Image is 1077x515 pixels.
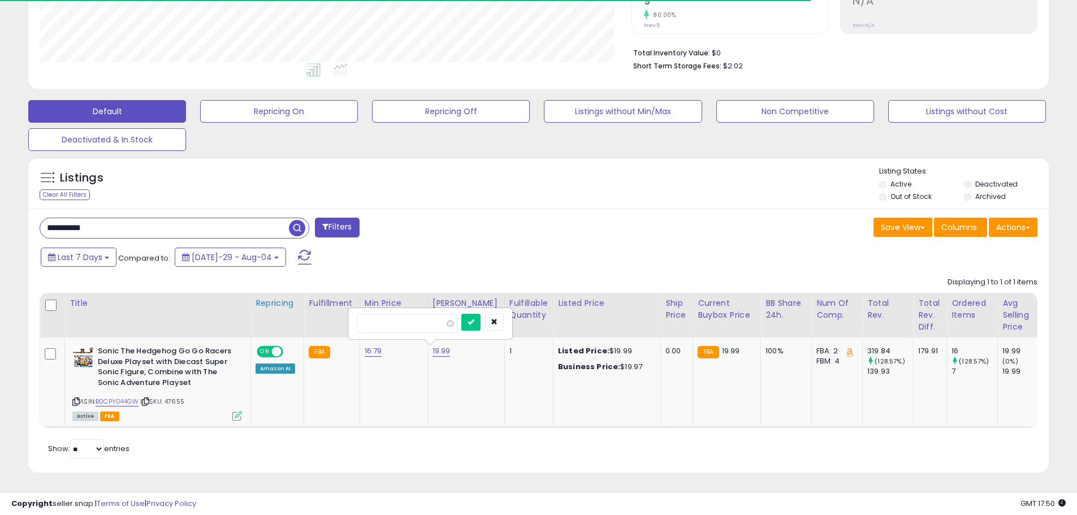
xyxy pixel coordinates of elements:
[175,248,286,267] button: [DATE]-29 - Aug-04
[665,346,684,356] div: 0.00
[918,346,938,356] div: 179.91
[951,346,997,356] div: 16
[941,222,977,233] span: Columns
[698,297,756,321] div: Current Buybox Price
[544,100,702,123] button: Listings without Min/Max
[97,498,145,509] a: Terms of Use
[1020,498,1066,509] span: 2025-08-12 17:50 GMT
[816,356,854,366] div: FBM: 4
[509,297,548,321] div: Fulfillable Quantity
[146,498,196,509] a: Privacy Policy
[1002,366,1048,376] div: 19.99
[975,192,1006,201] label: Archived
[40,189,90,200] div: Clear All Filters
[716,100,874,123] button: Non Competitive
[959,357,989,366] small: (128.57%)
[28,128,186,151] button: Deactivated & In Stock
[11,499,196,509] div: seller snap | |
[1002,297,1044,333] div: Avg Selling Price
[72,346,95,369] img: 51XuzD1zRtL._SL40_.jpg
[256,297,299,309] div: Repricing
[118,253,170,263] span: Compared to:
[722,345,740,356] span: 19.99
[372,100,530,123] button: Repricing Off
[365,297,423,309] div: Min Price
[315,218,359,237] button: Filters
[951,297,993,321] div: Ordered Items
[258,347,272,357] span: ON
[100,412,119,421] span: FBA
[309,346,330,358] small: FBA
[28,100,186,123] button: Default
[41,248,116,267] button: Last 7 Days
[867,366,913,376] div: 139.93
[11,498,53,509] strong: Copyright
[558,346,652,356] div: $19.99
[1002,357,1018,366] small: (0%)
[558,345,609,356] b: Listed Price:
[282,347,300,357] span: OFF
[192,252,272,263] span: [DATE]-29 - Aug-04
[665,297,688,321] div: Ship Price
[70,297,246,309] div: Title
[765,297,807,321] div: BB Share 24h.
[140,397,184,406] span: | SKU: 47655
[558,297,656,309] div: Listed Price
[72,412,98,421] span: All listings currently available for purchase on Amazon
[96,397,139,406] a: B0CPYG44GW
[873,218,932,237] button: Save View
[60,170,103,186] h5: Listings
[989,218,1037,237] button: Actions
[200,100,358,123] button: Repricing On
[875,357,905,366] small: (128.57%)
[698,346,719,358] small: FBA
[890,192,932,201] label: Out of Stock
[975,179,1018,189] label: Deactivated
[951,366,997,376] div: 7
[879,166,1049,177] p: Listing States:
[816,297,858,321] div: Num of Comp.
[816,346,854,356] div: FBA: 2
[509,346,544,356] div: 1
[72,346,242,419] div: ASIN:
[309,297,354,309] div: Fulfillment
[888,100,1046,123] button: Listings without Cost
[765,346,803,356] div: 100%
[365,345,382,357] a: 16.79
[48,443,129,454] span: Show: entries
[558,361,620,372] b: Business Price:
[432,345,451,357] a: 19.99
[867,297,909,321] div: Total Rev.
[558,362,652,372] div: $19.97
[98,346,235,391] b: Sonic The Hedgehog Go Go Racers Deluxe Playset with Diecast Super Sonic Figure, Combine with The ...
[934,218,987,237] button: Columns
[432,297,500,309] div: [PERSON_NAME]
[58,252,102,263] span: Last 7 Days
[256,363,295,374] div: Amazon AI
[918,297,942,333] div: Total Rev. Diff.
[1002,346,1048,356] div: 19.99
[890,179,911,189] label: Active
[948,277,1037,288] div: Displaying 1 to 1 of 1 items
[867,346,913,356] div: 319.84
